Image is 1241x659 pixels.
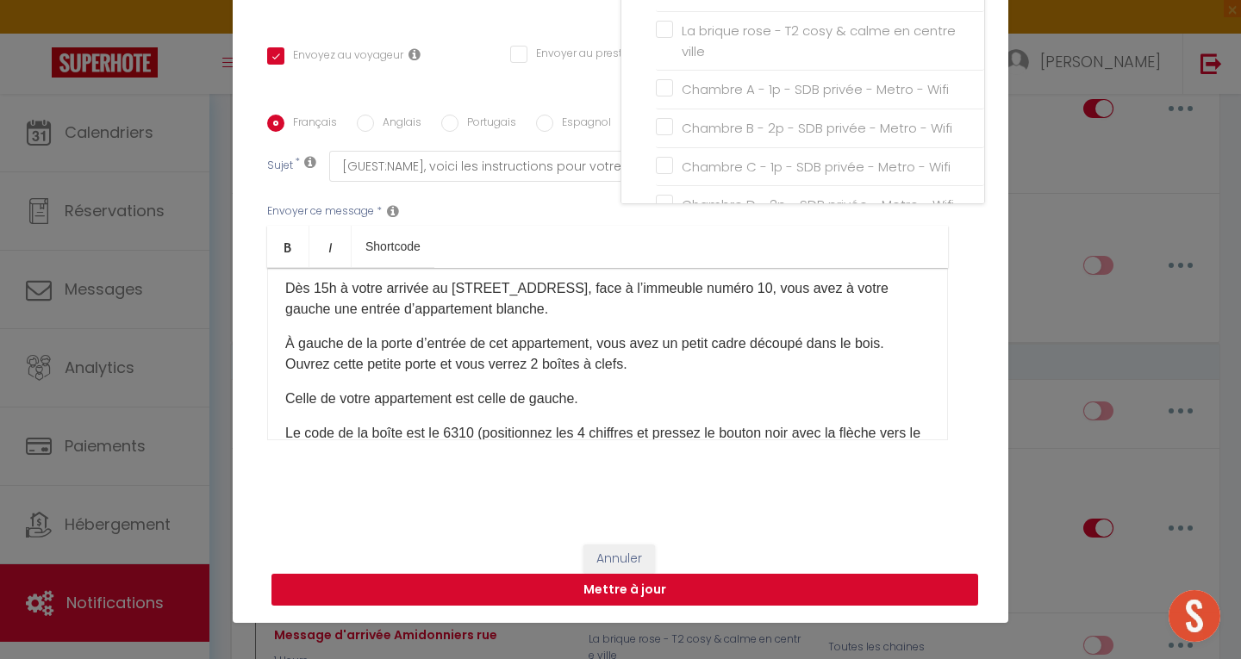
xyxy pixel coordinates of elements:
div: Ouvrir le chat [1169,590,1220,642]
label: Envoyer ce message [267,203,374,220]
a: Italic [309,226,352,267]
a: Bold [267,226,309,267]
p: À gauche de la porte d’entrée de cet appartement, vous avez un petit cadre découpé dans le bois. ... [285,333,930,375]
button: Mettre à jour [271,574,978,606]
p: Dès 15h à votre arrivée au [STREET_ADDRESS], face à l’immeuble numéro 10, vous avez à votre gauch... [285,278,930,320]
p: Le code de la boîte est le 6310 (positionnez les 4 chiffres et pressez le bouton noir avec la flè... [285,423,930,464]
label: Espagnol [553,115,611,134]
span: Chambre B - 2p - SDB privée - Metro - Wifi [682,119,952,137]
label: Anglais [374,115,421,134]
label: Français [284,115,337,134]
p: Celle de votre appartement est celle de gauche. [285,389,930,409]
label: Sujet [267,158,293,176]
a: Shortcode [352,226,434,267]
span: Chambre C - 1p - SDB privée - Metro - Wifi [682,158,951,176]
label: Portugais [458,115,516,134]
i: Envoyer au voyageur [408,47,421,61]
span: La brique rose - T2 cosy & calme en centre ville [682,22,956,60]
i: Subject [304,155,316,169]
button: Annuler [583,544,655,574]
i: Message [387,204,399,218]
